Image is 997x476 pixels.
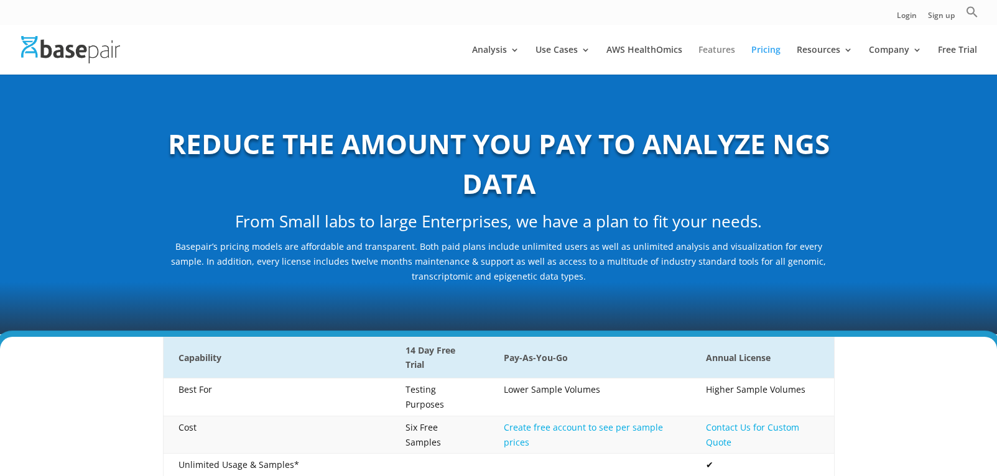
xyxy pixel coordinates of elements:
[163,378,391,416] td: Best For
[504,421,663,448] a: Create free account to see per sample prices
[797,45,853,75] a: Resources
[938,45,977,75] a: Free Trial
[869,45,922,75] a: Company
[391,416,489,454] td: Six Free Samples
[489,337,691,378] th: Pay-As-You-Go
[163,416,391,454] td: Cost
[391,337,489,378] th: 14 Day Free Trial
[163,337,391,378] th: Capability
[935,414,982,461] iframe: Drift Widget Chat Controller
[741,204,990,421] iframe: Drift Widget Chat Window
[751,45,781,75] a: Pricing
[472,45,519,75] a: Analysis
[536,45,590,75] a: Use Cases
[489,378,691,416] td: Lower Sample Volumes
[966,6,978,25] a: Search Icon Link
[391,378,489,416] td: Testing Purposes
[897,12,917,25] a: Login
[606,45,682,75] a: AWS HealthOmics
[706,421,799,448] a: Contact Us for Custom Quote
[966,6,978,18] svg: Search
[691,337,834,378] th: Annual License
[168,125,830,202] b: REDUCE THE AMOUNT YOU PAY TO ANALYZE NGS DATA
[171,240,826,282] span: Basepair’s pricing models are affordable and transparent. Both paid plans include unlimited users...
[698,45,735,75] a: Features
[21,36,120,63] img: Basepair
[163,210,835,240] h2: From Small labs to large Enterprises, we have a plan to fit your needs.
[928,12,955,25] a: Sign up
[691,378,834,416] td: Higher Sample Volumes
